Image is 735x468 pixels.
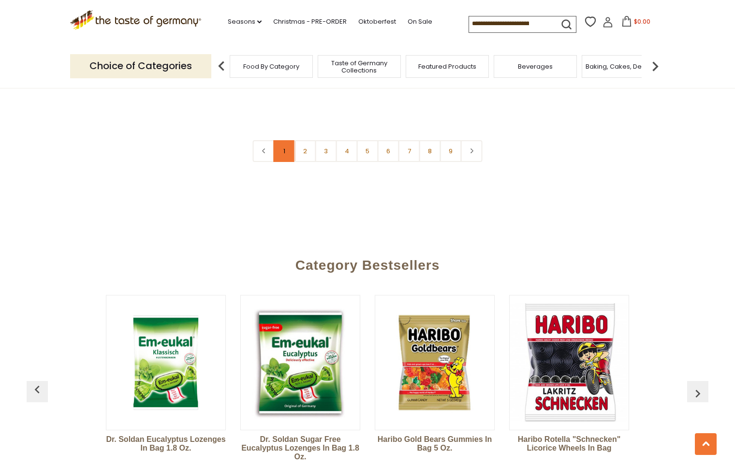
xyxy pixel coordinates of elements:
a: 8 [419,140,441,162]
img: Haribo Gold Bears Gummies in Bag 5 oz. [375,303,494,422]
a: 4 [336,140,358,162]
a: Featured Products [418,63,476,70]
p: Choice of Categories [70,54,211,78]
a: Seasons [228,16,262,27]
a: Haribo Rotella "Schnecken" Licorice Wheels in Bag [509,435,629,464]
a: 5 [357,140,379,162]
a: 9 [440,140,462,162]
img: next arrow [646,57,665,76]
a: Beverages [518,63,553,70]
a: Dr. Soldan Sugar Free Eucalyptus Lozenges in Bag 1.8 oz. [240,435,360,464]
a: 1 [274,140,295,162]
a: Taste of Germany Collections [321,59,398,74]
a: On Sale [408,16,432,27]
img: Dr. Soldan Sugar Free Eucalyptus Lozenges in Bag 1.8 oz. [241,303,360,422]
a: Dr. Soldan Eucalyptus Lozenges in Bag 1.8 oz. [106,435,226,464]
a: 2 [294,140,316,162]
span: $0.00 [634,17,650,26]
img: Dr. Soldan Eucalyptus Lozenges in Bag 1.8 oz. [106,303,225,422]
a: Baking, Cakes, Desserts [586,63,661,70]
a: Christmas - PRE-ORDER [273,16,347,27]
div: Category Bestsellers [31,243,704,283]
a: Food By Category [243,63,299,70]
a: Haribo Gold Bears Gummies in Bag 5 oz. [375,435,495,464]
a: 7 [398,140,420,162]
img: previous arrow [212,57,231,76]
img: previous arrow [690,386,706,401]
button: $0.00 [615,16,656,30]
img: previous arrow [29,382,45,397]
a: Oktoberfest [358,16,396,27]
a: 6 [378,140,399,162]
img: Haribo Rotella [510,303,629,422]
a: 3 [315,140,337,162]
